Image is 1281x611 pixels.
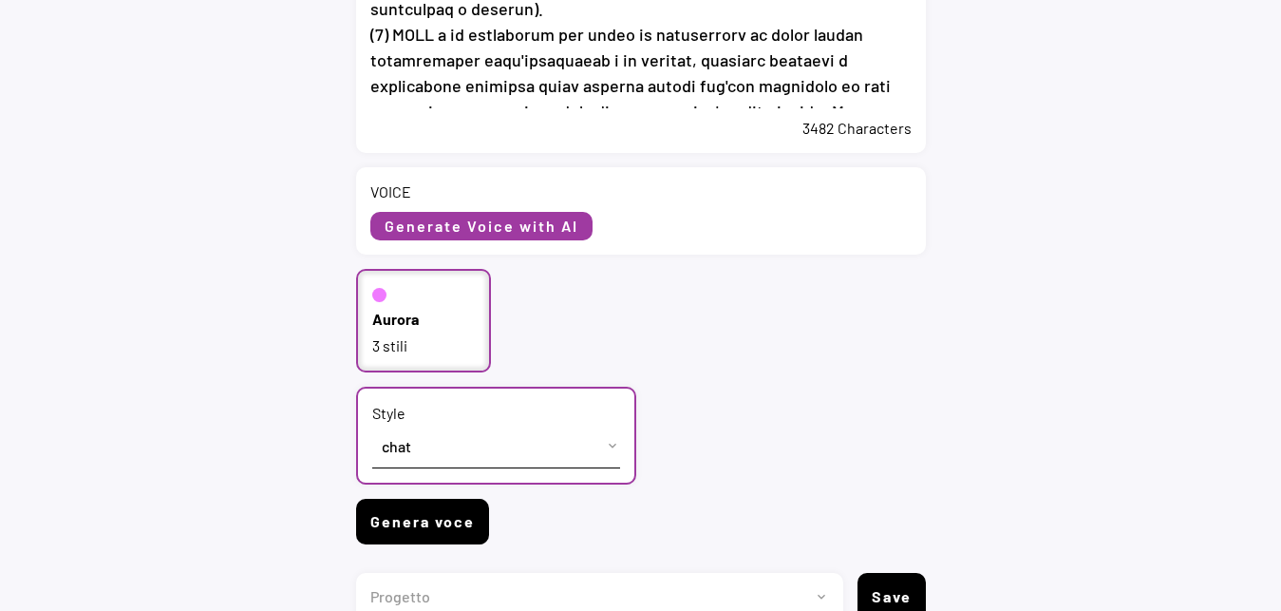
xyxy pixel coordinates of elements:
div: 3482 Characters [370,118,912,139]
div: 3 stili [372,335,476,356]
div: Style [372,403,405,424]
button: Genera voce [356,499,489,544]
div: VOICE [370,181,411,202]
button: Generate Voice with AI [370,212,593,240]
div: Aurora [372,309,419,330]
